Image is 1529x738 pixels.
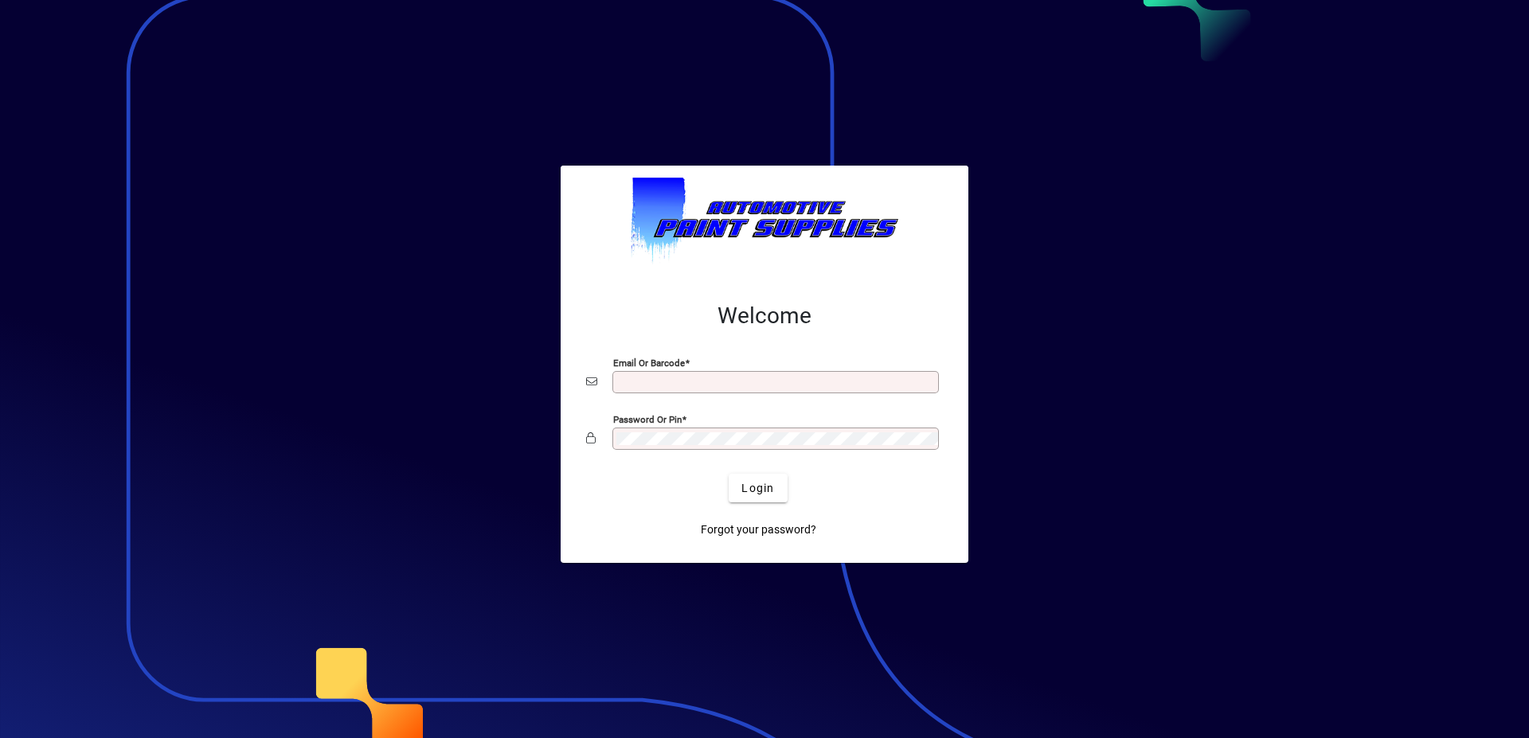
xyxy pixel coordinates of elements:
[701,521,816,538] span: Forgot your password?
[729,474,787,502] button: Login
[741,480,774,497] span: Login
[586,303,943,330] h2: Welcome
[613,414,682,425] mat-label: Password or Pin
[613,357,685,369] mat-label: Email or Barcode
[694,515,823,544] a: Forgot your password?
